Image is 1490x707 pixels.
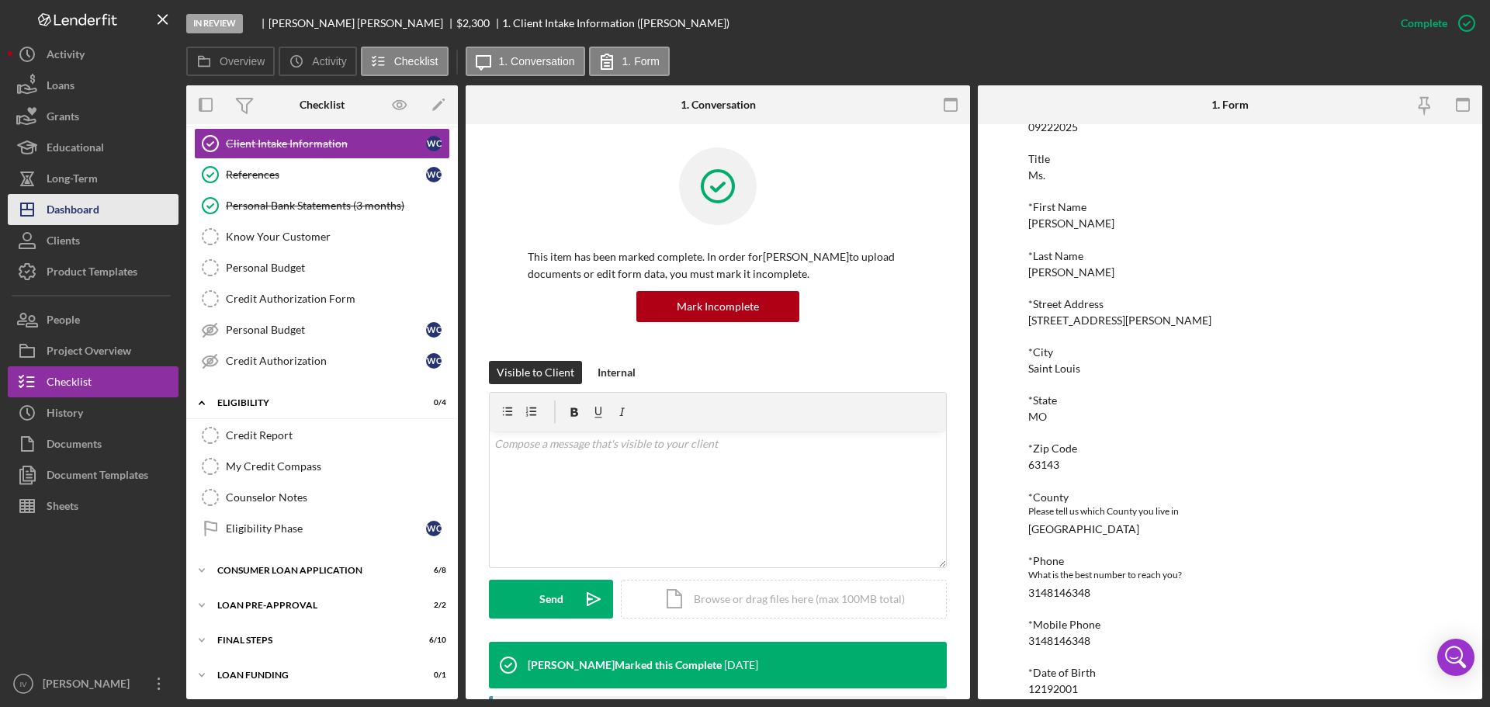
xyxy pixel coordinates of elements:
[8,132,178,163] button: Educational
[39,668,140,703] div: [PERSON_NAME]
[186,47,275,76] button: Overview
[226,355,426,367] div: Credit Authorization
[528,248,908,283] p: This item has been marked complete. In order for [PERSON_NAME] to upload documents or edit form d...
[1028,346,1432,359] div: *City
[226,168,426,181] div: References
[8,397,178,428] button: History
[8,428,178,459] button: Documents
[489,361,582,384] button: Visible to Client
[1028,567,1432,583] div: What is the best number to reach you?
[8,366,178,397] a: Checklist
[226,293,449,305] div: Credit Authorization Form
[226,491,449,504] div: Counselor Notes
[47,194,99,229] div: Dashboard
[1028,314,1211,327] div: [STREET_ADDRESS][PERSON_NAME]
[47,490,78,525] div: Sheets
[426,136,442,151] div: W C
[194,159,450,190] a: ReferencesWC
[8,335,178,366] button: Project Overview
[724,659,758,671] time: 2025-09-24 18:36
[528,659,722,671] div: [PERSON_NAME] Marked this Complete
[426,322,442,338] div: W C
[8,256,178,287] a: Product Templates
[418,636,446,645] div: 6 / 10
[1028,619,1432,631] div: *Mobile Phone
[1028,523,1139,535] div: [GEOGRAPHIC_DATA]
[1028,217,1114,230] div: [PERSON_NAME]
[1211,99,1249,111] div: 1. Form
[47,132,104,167] div: Educational
[499,55,575,68] label: 1. Conversation
[1028,169,1045,182] div: Ms.
[47,256,137,291] div: Product Templates
[194,345,450,376] a: Credit AuthorizationWC
[47,335,131,370] div: Project Overview
[677,291,759,322] div: Mark Incomplete
[1028,153,1432,165] div: Title
[186,14,243,33] div: In Review
[426,167,442,182] div: W C
[681,99,756,111] div: 1. Conversation
[226,262,449,274] div: Personal Budget
[194,314,450,345] a: Personal BudgetWC
[1028,201,1432,213] div: *First Name
[279,47,356,76] button: Activity
[47,225,80,260] div: Clients
[1028,555,1432,567] div: *Phone
[418,601,446,610] div: 2 / 2
[217,601,407,610] div: Loan Pre-Approval
[8,163,178,194] button: Long-Term
[1437,639,1474,676] div: Open Intercom Messenger
[489,580,613,619] button: Send
[194,128,450,159] a: Client Intake InformationWC
[8,490,178,522] button: Sheets
[194,283,450,314] a: Credit Authorization Form
[194,252,450,283] a: Personal Budget
[269,17,456,29] div: [PERSON_NAME] [PERSON_NAME]
[217,636,407,645] div: FINAL STEPS
[217,671,407,680] div: Loan Funding
[8,459,178,490] button: Document Templates
[8,39,178,70] a: Activity
[8,194,178,225] button: Dashboard
[1028,266,1114,279] div: [PERSON_NAME]
[1028,250,1432,262] div: *Last Name
[47,459,148,494] div: Document Templates
[539,580,563,619] div: Send
[312,55,346,68] label: Activity
[217,566,407,575] div: Consumer Loan Application
[1028,121,1078,133] div: 09222025
[300,99,345,111] div: Checklist
[361,47,449,76] button: Checklist
[1401,8,1447,39] div: Complete
[194,190,450,221] a: Personal Bank Statements (3 months)
[1028,362,1080,375] div: Saint Louis
[456,16,490,29] span: $2,300
[497,361,574,384] div: Visible to Client
[589,47,670,76] button: 1. Form
[8,101,178,132] button: Grants
[194,451,450,482] a: My Credit Compass
[226,522,426,535] div: Eligibility Phase
[47,163,98,198] div: Long-Term
[226,199,449,212] div: Personal Bank Statements (3 months)
[194,482,450,513] a: Counselor Notes
[1028,394,1432,407] div: *State
[1028,635,1090,647] div: 3148146348
[8,70,178,101] button: Loans
[590,361,643,384] button: Internal
[466,47,585,76] button: 1. Conversation
[47,366,92,401] div: Checklist
[1028,411,1047,423] div: MO
[418,566,446,575] div: 6 / 8
[194,221,450,252] a: Know Your Customer
[502,17,729,29] div: 1. Client Intake Information ([PERSON_NAME])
